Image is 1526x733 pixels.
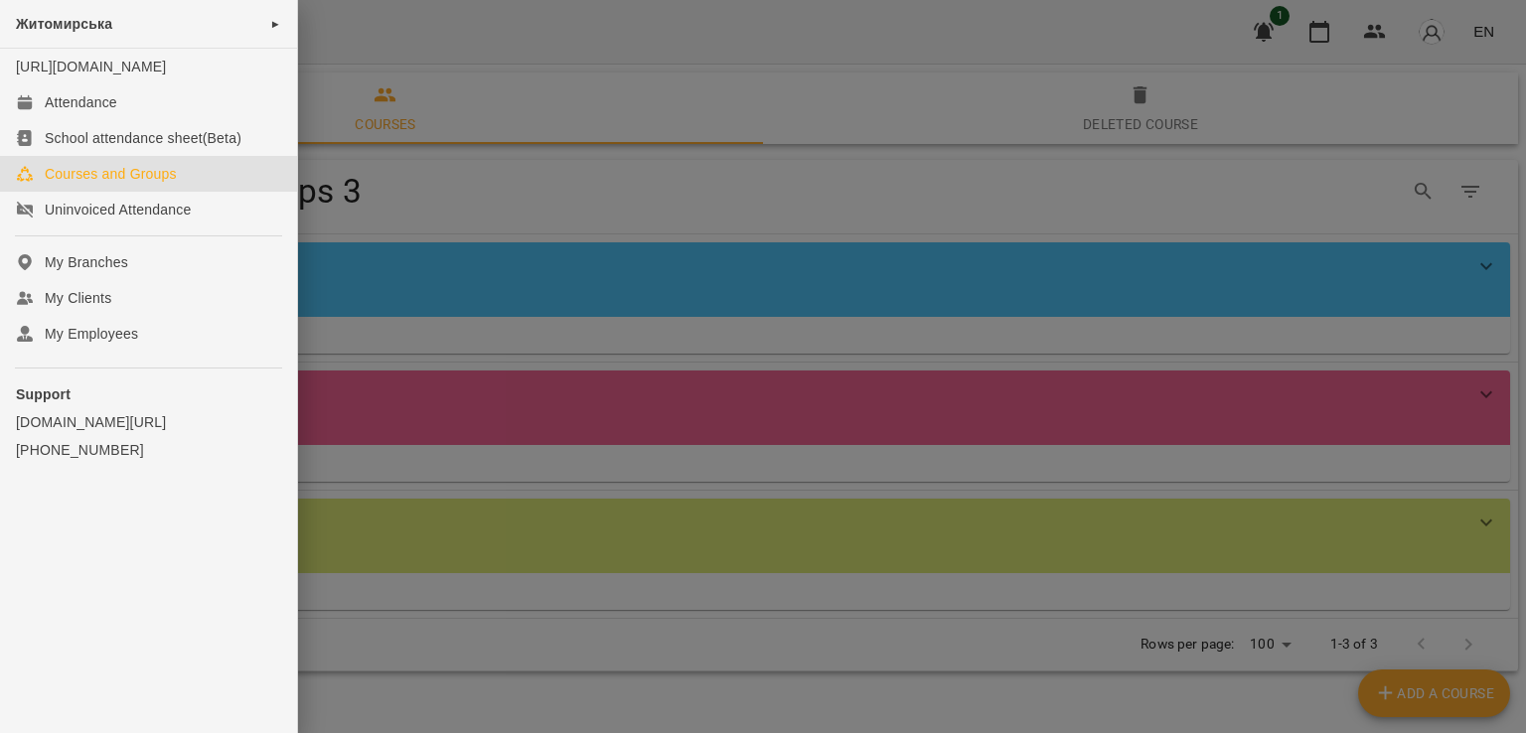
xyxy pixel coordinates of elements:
[45,252,128,272] div: My Branches
[45,288,111,308] div: My Clients
[16,412,281,432] a: [DOMAIN_NAME][URL]
[16,59,166,74] a: [URL][DOMAIN_NAME]
[45,200,191,220] div: Uninvoiced Attendance
[270,16,281,32] span: ►
[45,128,241,148] div: School attendance sheet(Beta)
[45,164,177,184] div: Courses and Groups
[45,92,117,112] div: Attendance
[16,440,281,460] a: [PHONE_NUMBER]
[45,324,138,344] div: My Employees
[16,384,281,404] p: Support
[16,16,112,32] span: Житомирська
